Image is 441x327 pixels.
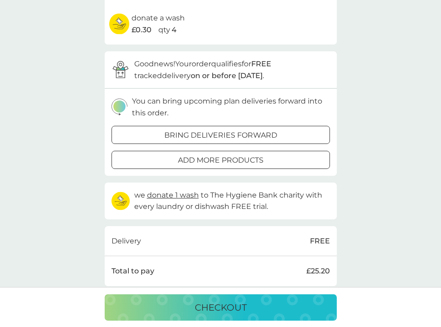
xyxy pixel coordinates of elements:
img: delivery-schedule.svg [112,99,127,115]
p: qty [158,24,170,36]
p: add more products [178,154,264,166]
p: we to The Hygiene Bank charity with every laundry or dishwash FREE trial. [134,189,330,213]
p: Good news! Your order qualifies for tracked delivery . [134,58,330,81]
p: checkout [195,300,247,315]
button: add more products [112,151,330,169]
p: £25.20 [306,265,330,277]
span: donate 1 wash [147,191,199,199]
strong: on or before [DATE] [191,71,263,80]
button: checkout [105,294,337,321]
strong: FREE [251,59,271,68]
p: bring deliveries forward [164,129,277,141]
button: bring deliveries forward [112,126,330,144]
p: Total to pay [112,265,154,277]
p: You can bring upcoming plan deliveries forward into this order. [132,95,330,119]
p: donate a wash [132,12,185,24]
p: Delivery [112,235,141,247]
span: £0.30 [132,24,152,36]
p: FREE [310,235,330,247]
p: 4 [172,24,177,36]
